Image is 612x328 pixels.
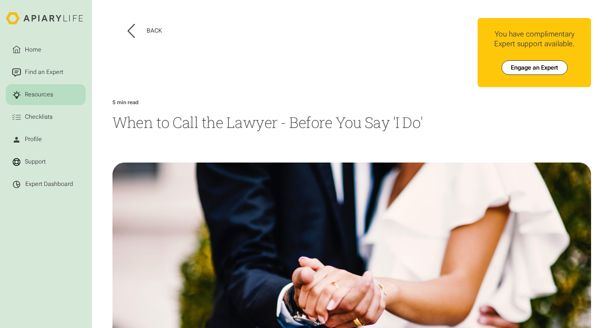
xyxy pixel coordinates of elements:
[23,91,55,99] div: Resources
[6,62,86,83] a: Find an Expert
[6,84,86,105] a: Resources
[6,174,86,195] a: Expert Dashboard
[6,129,86,150] a: Profile
[6,107,86,128] a: Checklists
[23,68,65,77] div: Find an Expert
[112,112,591,132] h1: When to Call the Lawyer - Before You Say 'I Do'
[23,135,43,144] div: Profile
[501,60,568,75] a: Engage an Expert
[23,45,43,54] div: Home
[147,27,162,35] div: Back
[112,99,139,106] div: 5 min read
[128,24,163,38] button: Back
[23,158,47,166] div: Support
[6,39,86,60] a: Home
[483,30,585,48] div: You have complimentary Expert support available.
[6,151,86,172] a: Support
[23,113,54,122] div: Checklists
[25,181,73,188] div: Expert Dashboard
